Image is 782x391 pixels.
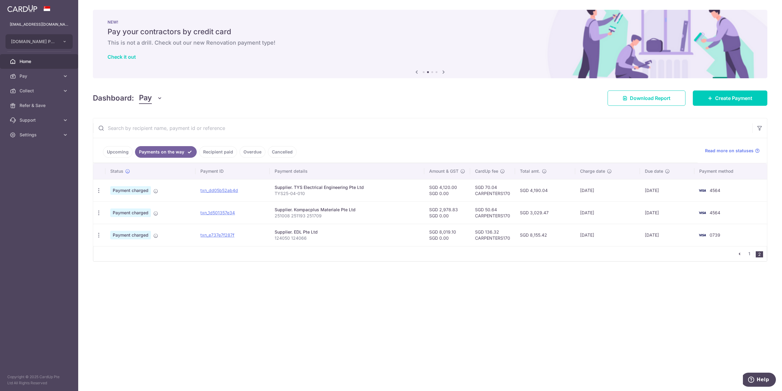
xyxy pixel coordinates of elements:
input: Search by recipient name, payment id or reference [93,118,752,138]
span: Settings [20,132,60,138]
span: Pay [20,73,60,79]
a: Recipient paid [199,146,237,158]
span: Total amt. [520,168,540,174]
span: CardUp fee [475,168,498,174]
span: Payment charged [110,208,151,217]
button: Pay [139,92,163,104]
span: Status [110,168,123,174]
img: Bank Card [696,187,708,194]
a: Create Payment [693,90,767,106]
span: Refer & Save [20,102,60,109]
img: Bank Card [696,209,708,216]
h5: Pay your contractors by credit card [108,27,753,37]
div: Supplier. EDL Pte Ltd [275,229,419,235]
th: Payment details [270,163,424,179]
span: Payment charged [110,186,151,195]
span: Amount & GST [429,168,459,174]
p: [EMAIL_ADDRESS][DOMAIN_NAME] [10,21,68,28]
a: Download Report [608,90,685,106]
button: [DOMAIN_NAME] PTE. LTD. [5,34,73,49]
a: Cancelled [268,146,297,158]
td: SGD 8,019.10 SGD 0.00 [424,224,470,246]
span: Pay [139,92,152,104]
span: [DOMAIN_NAME] PTE. LTD. [11,39,56,45]
span: Payment charged [110,231,151,239]
span: Home [20,58,60,65]
td: SGD 8,155.42 [515,224,575,246]
p: 251008 251193 251709 [275,213,419,219]
a: 1 [746,250,753,257]
a: Overdue [239,146,265,158]
nav: pager [736,246,767,261]
span: 0739 [710,232,720,238]
td: [DATE] [575,201,640,224]
th: Payment method [694,163,767,179]
div: Supplier. Kompacplus Materiale Pte Ltd [275,207,419,213]
span: Read more on statuses [705,148,754,154]
span: Collect [20,88,60,94]
td: [DATE] [640,179,694,201]
a: Check it out [108,54,136,60]
td: SGD 50.64 CARPENTERS170 [470,201,515,224]
td: SGD 4,120.00 SGD 0.00 [424,179,470,201]
td: [DATE] [575,224,640,246]
td: SGD 2,978.83 SGD 0.00 [424,201,470,224]
p: NEW! [108,20,753,24]
td: [DATE] [640,224,694,246]
span: Download Report [630,94,671,102]
img: Renovation banner [93,10,767,78]
span: Create Payment [715,94,752,102]
td: [DATE] [575,179,640,201]
div: Supplier. TYS Electrical Engineering Pte Ltd [275,184,419,190]
span: Charge date [580,168,605,174]
td: SGD 136.32 CARPENTERS170 [470,224,515,246]
span: Due date [645,168,663,174]
a: txn_dd05b52ab4d [200,188,238,193]
p: 124050 124066 [275,235,419,241]
iframe: Opens a widget where you can find more information [743,373,776,388]
td: SGD 3,029.47 [515,201,575,224]
a: Payments on the way [135,146,197,158]
a: txn_e737e7f287f [200,232,234,238]
span: 4564 [710,210,720,215]
th: Payment ID [195,163,269,179]
td: SGD 4,190.04 [515,179,575,201]
a: Upcoming [103,146,133,158]
li: 2 [756,251,763,257]
span: 4564 [710,188,720,193]
h6: This is not a drill. Check out our new Renovation payment type! [108,39,753,46]
td: [DATE] [640,201,694,224]
td: SGD 70.04 CARPENTERS170 [470,179,515,201]
p: TYS25-04-010 [275,190,419,197]
img: Bank Card [696,231,708,239]
a: txn_1d501357e34 [200,210,235,215]
span: Support [20,117,60,123]
img: CardUp [7,5,37,12]
h4: Dashboard: [93,93,134,104]
a: Read more on statuses [705,148,760,154]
